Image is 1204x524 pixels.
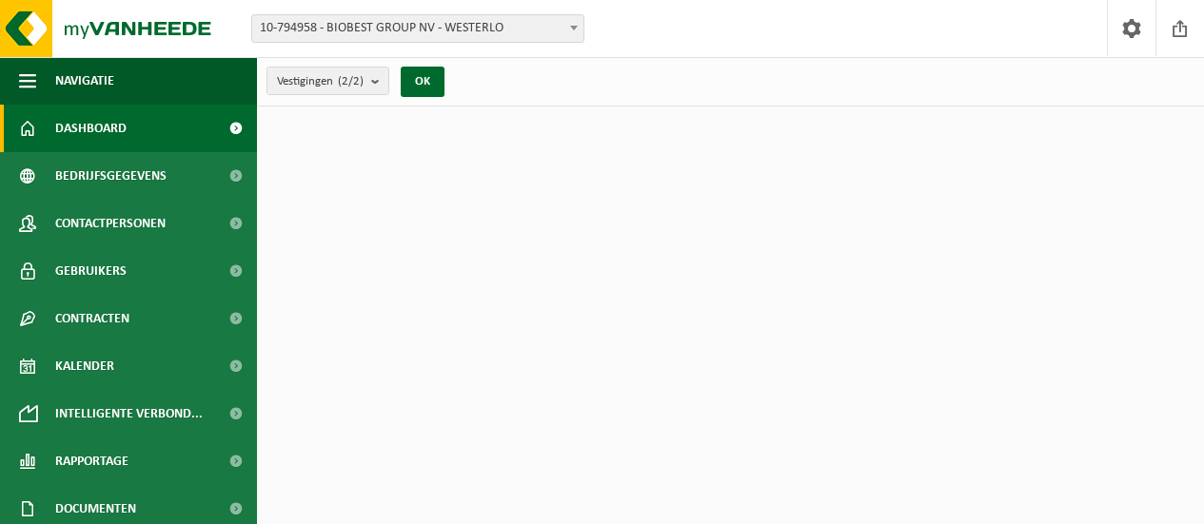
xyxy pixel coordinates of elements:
[338,75,364,87] count: (2/2)
[252,15,583,42] span: 10-794958 - BIOBEST GROUP NV - WESTERLO
[277,68,364,96] span: Vestigingen
[55,152,167,200] span: Bedrijfsgegevens
[55,57,114,105] span: Navigatie
[55,295,129,342] span: Contracten
[55,437,128,485] span: Rapportage
[55,105,127,152] span: Dashboard
[55,200,166,247] span: Contactpersonen
[251,14,584,43] span: 10-794958 - BIOBEST GROUP NV - WESTERLO
[55,247,127,295] span: Gebruikers
[55,390,203,437] span: Intelligente verbond...
[266,67,389,95] button: Vestigingen(2/2)
[55,342,114,390] span: Kalender
[401,67,444,97] button: OK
